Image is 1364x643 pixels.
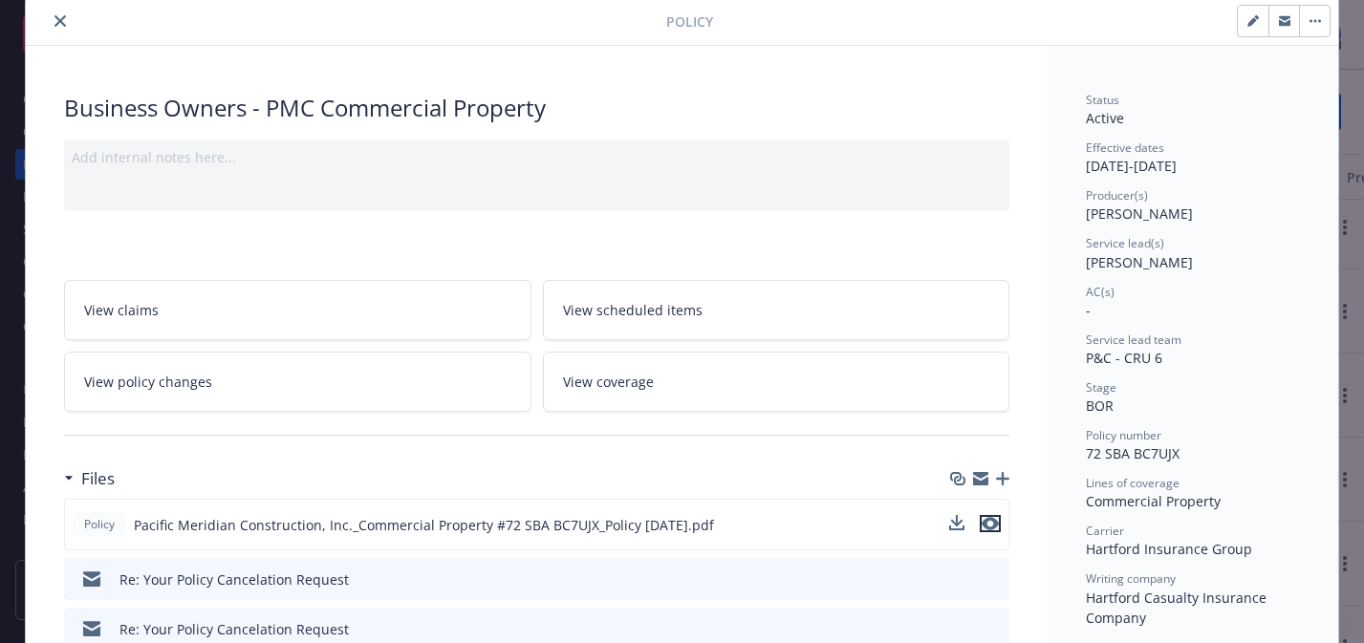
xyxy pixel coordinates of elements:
div: Files [64,466,115,491]
div: Re: Your Policy Cancelation Request [119,569,349,589]
button: download file [949,515,964,530]
span: [PERSON_NAME] [1086,253,1193,271]
button: preview file [985,619,1002,639]
span: Service lead team [1086,332,1181,348]
span: View policy changes [84,372,212,392]
span: Service lead(s) [1086,235,1164,251]
span: View claims [84,300,159,320]
span: - [1086,301,1091,319]
span: Status [1086,92,1119,108]
div: Business Owners - PMC Commercial Property [64,92,1009,124]
span: Hartford Casualty Insurance Company [1086,589,1270,627]
button: download file [949,515,964,535]
span: Active [1086,109,1124,127]
div: [DATE] - [DATE] [1086,139,1300,176]
div: Add internal notes here... [72,147,1002,167]
a: View policy changes [64,352,531,412]
button: preview file [985,569,1002,589]
div: Re: Your Policy Cancelation Request [119,619,349,639]
span: Hartford Insurance Group [1086,540,1252,558]
div: Commercial Property [1086,491,1300,511]
button: download file [954,619,969,639]
button: preview file [980,515,1001,532]
span: Producer(s) [1086,187,1148,204]
span: Effective dates [1086,139,1164,156]
span: Lines of coverage [1086,475,1180,491]
a: View coverage [543,352,1010,412]
button: close [49,10,72,32]
span: Pacific Meridian Construction, Inc._Commercial Property #72 SBA BC7UJX_Policy [DATE].pdf [134,515,714,535]
button: download file [954,569,969,589]
span: P&C - CRU 6 [1086,349,1162,367]
span: Policy number [1086,427,1161,443]
span: AC(s) [1086,284,1115,300]
button: preview file [980,515,1001,535]
span: Carrier [1086,523,1124,539]
span: Policy [666,11,713,32]
span: [PERSON_NAME] [1086,204,1193,223]
span: View coverage [563,372,654,392]
a: View claims [64,280,531,340]
a: View scheduled items [543,280,1010,340]
span: Writing company [1086,570,1176,587]
span: Stage [1086,379,1116,396]
span: 72 SBA BC7UJX [1086,444,1180,462]
span: Policy [80,516,119,533]
span: BOR [1086,397,1114,415]
span: View scheduled items [563,300,703,320]
h3: Files [81,466,115,491]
